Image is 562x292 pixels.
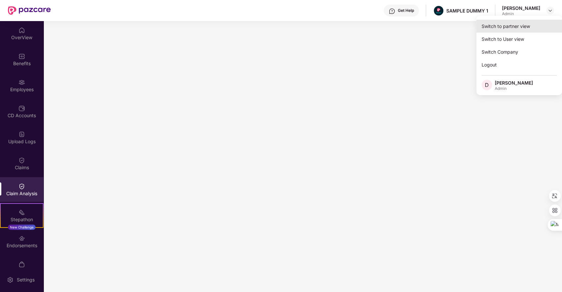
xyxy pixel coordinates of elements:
[476,20,562,33] div: Switch to partner view
[8,225,36,230] div: New Challenge
[18,79,25,86] img: svg+xml;base64,PHN2ZyBpZD0iRW1wbG95ZWVzIiB4bWxucz0iaHR0cDovL3d3dy53My5vcmcvMjAwMC9zdmciIHdpZHRoPS...
[1,216,43,223] div: Stepathon
[485,81,489,89] span: D
[446,8,488,14] div: SAMPLE DUMMY 1
[476,58,562,71] div: Logout
[18,183,25,190] img: svg+xml;base64,PHN2ZyBpZD0iQ2xhaW0iIHhtbG5zPSJodHRwOi8vd3d3LnczLm9yZy8yMDAwL3N2ZyIgd2lkdGg9IjIwIi...
[476,33,562,45] div: Switch to User view
[15,277,37,283] div: Settings
[18,261,25,268] img: svg+xml;base64,PHN2ZyBpZD0iTXlfT3JkZXJzIiBkYXRhLW5hbWU9Ik15IE9yZGVycyIgeG1sbnM9Imh0dHA6Ly93d3cudz...
[502,11,540,16] div: Admin
[18,53,25,60] img: svg+xml;base64,PHN2ZyBpZD0iQmVuZWZpdHMiIHhtbG5zPSJodHRwOi8vd3d3LnczLm9yZy8yMDAwL3N2ZyIgd2lkdGg9Ij...
[398,8,414,13] div: Get Help
[434,6,443,15] img: Pazcare_Alternative_logo-01-01.png
[8,6,51,15] img: New Pazcare Logo
[547,8,553,13] img: svg+xml;base64,PHN2ZyBpZD0iRHJvcGRvd24tMzJ4MzIiIHhtbG5zPSJodHRwOi8vd3d3LnczLm9yZy8yMDAwL3N2ZyIgd2...
[18,235,25,242] img: svg+xml;base64,PHN2ZyBpZD0iRW5kb3JzZW1lbnRzIiB4bWxucz0iaHR0cDovL3d3dy53My5vcmcvMjAwMC9zdmciIHdpZH...
[476,45,562,58] div: Switch Company
[7,277,14,283] img: svg+xml;base64,PHN2ZyBpZD0iU2V0dGluZy0yMHgyMCIgeG1sbnM9Imh0dHA6Ly93d3cudzMub3JnLzIwMDAvc3ZnIiB3aW...
[495,86,533,91] div: Admin
[389,8,395,14] img: svg+xml;base64,PHN2ZyBpZD0iSGVscC0zMngzMiIgeG1sbnM9Imh0dHA6Ly93d3cudzMub3JnLzIwMDAvc3ZnIiB3aWR0aD...
[502,5,540,11] div: [PERSON_NAME]
[18,157,25,164] img: svg+xml;base64,PHN2ZyBpZD0iQ2xhaW0iIHhtbG5zPSJodHRwOi8vd3d3LnczLm9yZy8yMDAwL3N2ZyIgd2lkdGg9IjIwIi...
[18,105,25,112] img: svg+xml;base64,PHN2ZyBpZD0iQ0RfQWNjb3VudHMiIGRhdGEtbmFtZT0iQ0QgQWNjb3VudHMiIHhtbG5zPSJodHRwOi8vd3...
[18,131,25,138] img: svg+xml;base64,PHN2ZyBpZD0iVXBsb2FkX0xvZ3MiIGRhdGEtbmFtZT0iVXBsb2FkIExvZ3MiIHhtbG5zPSJodHRwOi8vd3...
[495,80,533,86] div: [PERSON_NAME]
[18,209,25,216] img: svg+xml;base64,PHN2ZyB4bWxucz0iaHR0cDovL3d3dy53My5vcmcvMjAwMC9zdmciIHdpZHRoPSIyMSIgaGVpZ2h0PSIyMC...
[18,27,25,34] img: svg+xml;base64,PHN2ZyBpZD0iSG9tZSIgeG1sbnM9Imh0dHA6Ly93d3cudzMub3JnLzIwMDAvc3ZnIiB3aWR0aD0iMjAiIG...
